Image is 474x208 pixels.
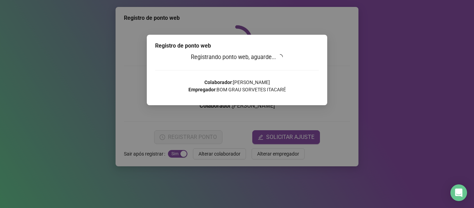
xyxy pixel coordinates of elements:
[450,184,467,201] div: Open Intercom Messenger
[188,87,215,92] strong: Empregador
[277,54,283,60] span: loading
[155,42,319,50] div: Registro de ponto web
[204,80,232,85] strong: Colaborador
[155,79,319,93] p: : [PERSON_NAME] : BOM GRAU SORVETES ITACARÉ
[155,53,319,62] h3: Registrando ponto web, aguarde...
